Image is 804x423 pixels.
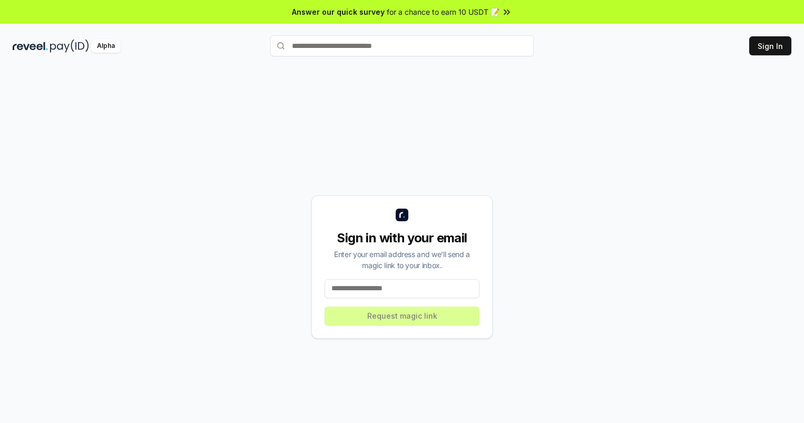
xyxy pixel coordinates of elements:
img: logo_small [396,209,408,221]
span: for a chance to earn 10 USDT 📝 [387,6,499,17]
div: Sign in with your email [325,230,479,247]
img: pay_id [50,40,89,53]
span: Answer our quick survey [292,6,385,17]
button: Sign In [749,36,791,55]
div: Alpha [91,40,121,53]
div: Enter your email address and we’ll send a magic link to your inbox. [325,249,479,271]
img: reveel_dark [13,40,48,53]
